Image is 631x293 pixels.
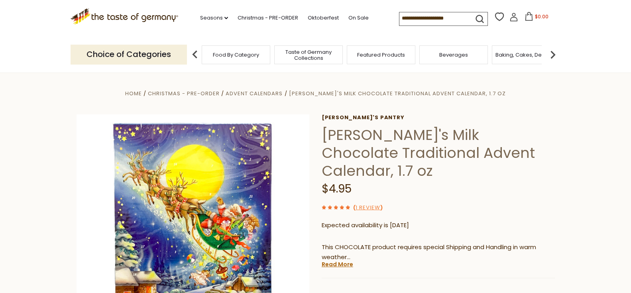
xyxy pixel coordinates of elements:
[238,14,298,22] a: Christmas - PRE-ORDER
[200,14,228,22] a: Seasons
[289,90,506,97] a: [PERSON_NAME]'s Milk Chocolate Traditional Advent Calendar, 1.7 oz
[322,242,555,262] p: This CHOCOLATE product requires special Shipping and Handling in warm weather
[356,204,380,212] a: 1 Review
[213,52,259,58] a: Food By Category
[125,90,142,97] a: Home
[535,13,548,20] span: $0.00
[322,220,555,230] p: Expected availability is [DATE]
[495,52,557,58] a: Baking, Cakes, Desserts
[439,52,468,58] a: Beverages
[322,181,352,197] span: $4.95
[357,52,405,58] a: Featured Products
[322,114,555,121] a: [PERSON_NAME]'s Pantry
[322,126,555,180] h1: [PERSON_NAME]'s Milk Chocolate Traditional Advent Calendar, 1.7 oz
[545,47,561,63] img: next arrow
[71,45,187,64] p: Choice of Categories
[322,260,353,268] a: Read More
[348,14,369,22] a: On Sale
[226,90,283,97] a: Advent Calendars
[277,49,340,61] a: Taste of Germany Collections
[353,204,383,211] span: ( )
[187,47,203,63] img: previous arrow
[520,12,554,24] button: $0.00
[308,14,339,22] a: Oktoberfest
[148,90,220,97] a: Christmas - PRE-ORDER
